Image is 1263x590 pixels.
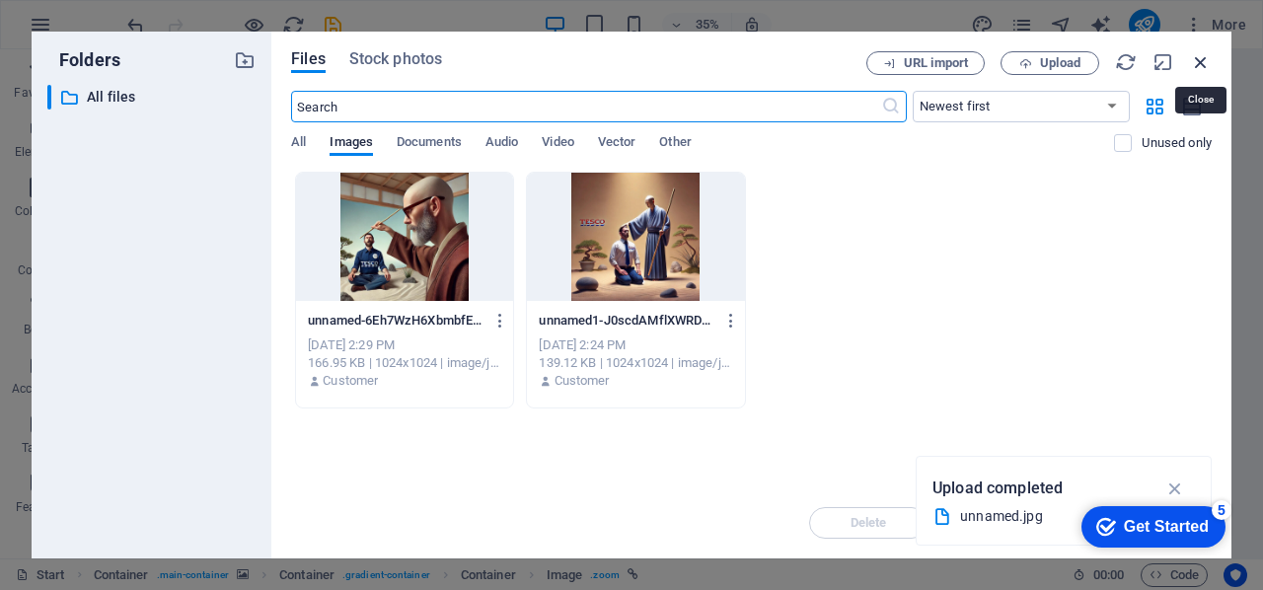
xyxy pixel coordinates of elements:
[146,4,166,24] div: 5
[485,130,518,158] span: Audio
[1115,51,1137,73] i: Reload
[47,85,51,110] div: ​
[539,354,732,372] div: 139.12 KB | 1024x1024 | image/jpeg
[291,91,880,122] input: Search
[555,372,610,390] p: Customer
[1142,134,1212,152] p: Displays only files that are not in use on the website. Files added during this session can still...
[87,86,219,109] p: All files
[1001,51,1099,75] button: Upload
[308,312,483,330] p: unnamed-6Eh7WzH6XbmbfE0UJne9PQ.jpg
[330,130,373,158] span: Images
[308,336,501,354] div: [DATE] 2:29 PM
[16,10,160,51] div: Get Started 5 items remaining, 0% complete
[1040,57,1080,69] span: Upload
[539,312,714,330] p: unnamed1-J0scdAMflXWRD7zrujbMQg.jpg
[960,505,1152,528] div: unnamed.jpg
[291,130,306,158] span: All
[659,130,691,158] span: Other
[539,336,732,354] div: [DATE] 2:24 PM
[932,476,1063,501] p: Upload completed
[904,57,968,69] span: URL import
[47,47,120,73] p: Folders
[542,130,573,158] span: Video
[397,130,462,158] span: Documents
[866,51,985,75] button: URL import
[291,47,326,71] span: Files
[598,130,636,158] span: Vector
[234,49,256,71] i: Create new folder
[1152,51,1174,73] i: Minimize
[308,354,501,372] div: 166.95 KB | 1024x1024 | image/jpeg
[58,22,143,39] div: Get Started
[323,372,378,390] p: Customer
[349,47,442,71] span: Stock photos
